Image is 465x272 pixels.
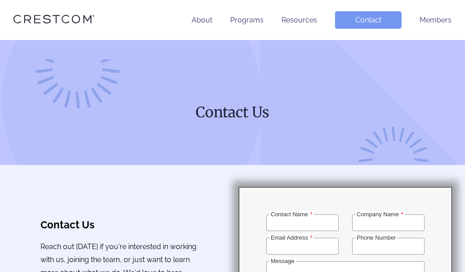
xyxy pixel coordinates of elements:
label: Company Name [355,211,405,218]
a: Programs [230,16,264,24]
a: About [192,16,212,24]
label: Contact Name [269,211,314,218]
label: Email Address [269,234,314,241]
a: Members [420,16,452,24]
a: Resources [282,16,317,24]
a: Contact [335,11,402,29]
label: Message [269,258,296,264]
h1: Contact Us [61,103,405,122]
label: Phone Number [355,234,397,241]
h3: Contact Us [40,219,199,231]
